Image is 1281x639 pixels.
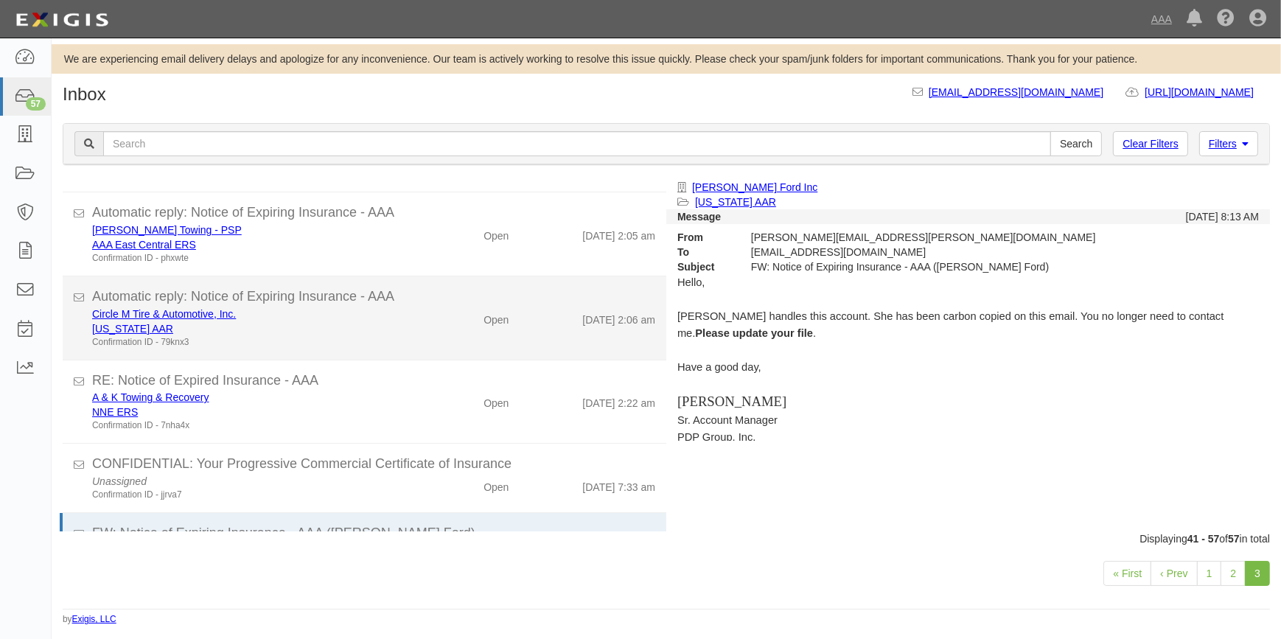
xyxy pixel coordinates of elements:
[929,86,1103,98] a: [EMAIL_ADDRESS][DOMAIN_NAME]
[677,431,755,443] span: PDP Group, Inc.
[666,230,740,245] strong: From
[92,371,655,391] div: RE: Notice of Expired Insurance - AAA
[92,455,655,474] div: CONFIDENTIAL: Your Progressive Commercial Certificate of Insurance
[92,406,138,418] a: NNE ERS
[1151,561,1197,586] a: ‹ Prev
[92,475,147,487] em: Unassigned
[484,223,509,243] div: Open
[1186,209,1259,224] div: [DATE] 8:13 AM
[1145,86,1270,98] a: [URL][DOMAIN_NAME]
[1103,561,1151,586] a: « First
[63,85,106,104] h1: Inbox
[695,327,813,339] b: Please update your file
[740,245,1108,259] div: agreement-y7vr7y@ace.complianz.com
[582,223,655,243] div: [DATE] 2:05 am
[1144,4,1179,34] a: AAA
[484,307,509,327] div: Open
[1113,131,1187,156] a: Clear Filters
[695,196,776,208] a: [US_STATE] AAR
[677,276,705,288] span: Hello,
[92,239,196,251] a: AAA East Central ERS
[740,259,1108,274] div: FW: Notice of Expiring Insurance - AAA (Bob Butter Ford)
[92,252,411,265] div: Confirmation ID - phxwte
[92,391,209,403] a: A & K Towing & Recovery
[103,131,1051,156] input: Search
[666,245,740,259] strong: To
[666,259,740,274] strong: Subject
[52,52,1281,66] div: We are experiencing email delivery delays and apologize for any inconvenience. Our team is active...
[52,531,1281,546] div: Displaying of in total
[484,474,509,495] div: Open
[92,419,411,432] div: Confirmation ID - 7nha4x
[1187,533,1220,545] b: 41 - 57
[1199,131,1258,156] a: Filters
[1228,533,1240,545] b: 57
[677,361,761,373] span: Have a good day,
[1217,10,1235,28] i: Help Center - Complianz
[63,613,116,626] small: by
[692,181,817,193] a: [PERSON_NAME] Ford Inc
[72,614,116,624] a: Exigis, LLC
[582,474,655,495] div: [DATE] 7:33 am
[92,203,655,223] div: Automatic reply: Notice of Expiring Insurance - AAA
[582,307,655,327] div: [DATE] 2:06 am
[740,230,1108,245] div: [PERSON_NAME][EMAIL_ADDRESS][PERSON_NAME][DOMAIN_NAME]
[1245,561,1270,586] a: 3
[26,97,46,111] div: 57
[677,394,786,409] span: [PERSON_NAME]
[92,524,655,543] div: FW: Notice of Expiring Insurance - AAA (Bob Butter Ford)
[677,310,1224,339] span: [PERSON_NAME] handles this account. She has been carbon copied on this email. You no longer need ...
[677,211,721,223] strong: Message
[1197,561,1222,586] a: 1
[677,414,778,426] span: Sr. Account Manager
[92,308,236,320] a: Circle M Tire & Automotive, Inc.
[92,224,242,236] a: [PERSON_NAME] Towing - PSP
[92,287,655,307] div: Automatic reply: Notice of Expiring Insurance - AAA
[582,390,655,411] div: [DATE] 2:22 am
[92,489,411,501] div: Confirmation ID - jjrva7
[1221,561,1246,586] a: 2
[11,7,113,33] img: logo-5460c22ac91f19d4615b14bd174203de0afe785f0fc80cf4dbbc73dc1793850b.png
[484,390,509,411] div: Open
[92,336,411,349] div: Confirmation ID - 79knx3
[92,323,173,335] a: [US_STATE] AAR
[1050,131,1102,156] input: Search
